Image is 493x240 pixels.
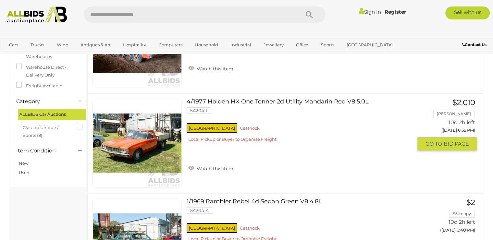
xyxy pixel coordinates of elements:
a: 4/1977 Holden HX One Tonner 2d Utility Mandarin Red V8 5.0L 54204-1 [GEOGRAPHIC_DATA] Cessnock Lo... [191,99,413,147]
a: $2,010 [PERSON_NAME] 10d 2h left ([DATE] 6:35 PM) GO TOBID PAGE [422,99,477,151]
a: Sports [316,40,338,50]
span: $2 [466,198,475,207]
a: Sell with us [445,6,490,19]
button: GO TOBID PAGE [417,137,477,150]
a: Contact Us [462,41,488,48]
label: Freight Available [16,82,62,90]
a: Watch this item [187,63,235,73]
label: Warehouse Direct - Delivery Only [16,64,81,79]
h4: Item Condition [16,148,68,154]
a: Sign In [359,9,381,15]
a: Cars [5,40,22,50]
a: Household [191,40,222,50]
span: Classic / Unique / Sports (8) [23,122,71,139]
a: Industrial [226,40,255,50]
div: ALLBIDS Car Auctions [18,109,86,120]
a: [GEOGRAPHIC_DATA] [342,40,397,50]
a: Wine [53,40,72,50]
b: Contact Us [462,42,487,47]
a: Watch this item [187,163,235,173]
span: GO TO [425,140,443,147]
span: BID PAGE [443,140,469,147]
a: Antiques & Art [76,40,115,50]
button: Search [293,6,326,23]
a: Computers [154,40,187,50]
h4: Category [16,99,68,104]
a: Office [292,40,313,50]
a: New [19,161,29,166]
img: Allbids.com.au [4,6,70,23]
span: Watch this item [195,66,233,72]
a: Hospitality [119,40,150,50]
a: Jewellery [259,40,288,50]
a: Used [19,170,30,175]
span: $2,010 [452,98,475,107]
span: Watch this item [195,166,233,172]
a: Trucks [26,40,48,50]
a: Register [385,9,406,15]
a: $2 95troopy 10d 2h left ([DATE] 6:40 PM) [422,198,477,236]
span: | [382,8,384,15]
